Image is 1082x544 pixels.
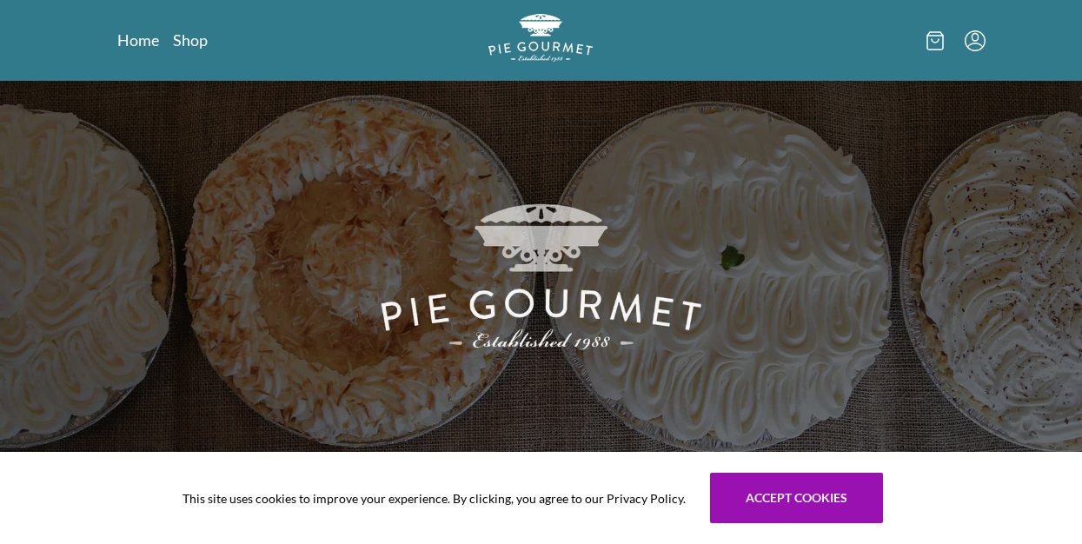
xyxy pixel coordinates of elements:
[183,489,686,508] span: This site uses cookies to improve your experience. By clicking, you agree to our Privacy Policy.
[173,30,208,50] a: Shop
[117,30,159,50] a: Home
[710,473,883,523] button: Accept cookies
[965,30,986,51] button: Menu
[488,14,593,67] a: Logo
[488,14,593,62] img: logo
